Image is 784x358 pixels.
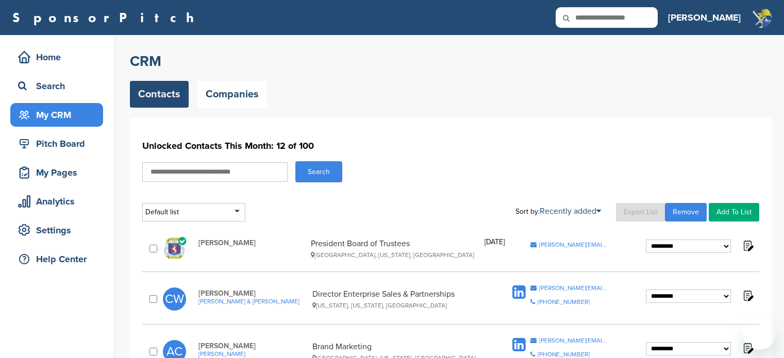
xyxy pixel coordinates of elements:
div: Sort by: [515,207,601,215]
div: My CRM [15,106,103,124]
div: Settings [15,221,103,240]
div: [GEOGRAPHIC_DATA], [US_STATE], [GEOGRAPHIC_DATA] [311,251,479,259]
h3: [PERSON_NAME] [668,10,741,25]
div: Analytics [15,192,103,211]
a: My CRM [10,103,103,127]
div: [PHONE_NUMBER] [538,351,590,357]
a: Add To List [709,203,759,221]
div: Default list [142,203,245,221]
span: [PERSON_NAME] [198,289,308,298]
a: Clean logo [163,237,188,260]
a: SponsorPitch [12,11,201,24]
a: Home [10,45,103,69]
a: [PERSON_NAME] [668,6,741,29]
span: [PERSON_NAME][EMAIL_ADDRESS][PERSON_NAME][DOMAIN_NAME] [539,242,608,248]
a: [PERSON_NAME] [198,350,308,357]
img: Notes [741,342,754,354]
a: Pitch Board [10,132,103,156]
div: [DATE] [485,238,505,259]
button: Search [295,161,342,182]
a: Remove [665,203,707,221]
div: [PERSON_NAME][EMAIL_ADDRESS][PERSON_NAME][DOMAIN_NAME] [539,285,608,291]
a: My Pages [10,161,103,184]
div: Help Center [15,250,103,268]
span: [PERSON_NAME] [198,238,306,247]
a: Help Center [10,247,103,271]
a: Search [10,74,103,98]
span: [PERSON_NAME] [198,342,308,350]
iframe: Button to launch messaging window [743,317,776,350]
div: Search [15,77,103,95]
div: [US_STATE], [US_STATE], [GEOGRAPHIC_DATA] [312,302,483,309]
a: Export List [616,203,665,221]
div: President Board of Trustees [311,238,479,259]
div: [PHONE_NUMBER] [538,299,590,305]
span: CW [163,287,186,311]
div: Director Enterprise Sales & Partnerships [312,289,483,309]
a: Contacts [130,81,189,108]
div: Pitch Board [15,134,103,153]
div: Home [15,48,103,66]
img: Notes [741,289,754,302]
div: [PERSON_NAME][EMAIL_ADDRESS][PERSON_NAME][PERSON_NAME][DOMAIN_NAME] [539,337,608,344]
div: My Pages [15,163,103,182]
a: Analytics [10,190,103,213]
a: Settings [10,218,103,242]
h2: CRM [130,52,772,71]
a: Companies [197,81,267,108]
a: [PERSON_NAME] & [PERSON_NAME] [198,298,308,305]
h1: Unlocked Contacts This Month: 12 of 100 [142,137,759,155]
a: Recently added [540,206,601,216]
img: Clean logo [163,237,186,260]
img: Notes [741,239,754,252]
